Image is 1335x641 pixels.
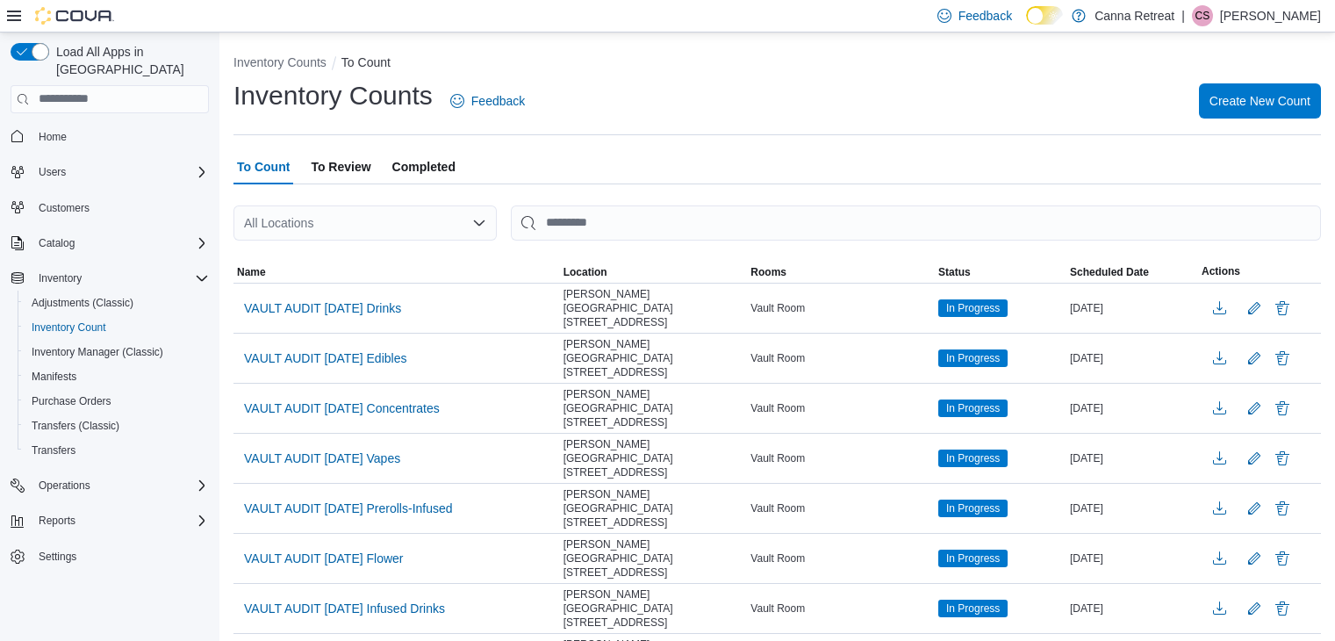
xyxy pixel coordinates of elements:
[311,149,370,184] span: To Review
[392,149,456,184] span: Completed
[244,349,406,367] span: VAULT AUDIT [DATE] Edibles
[35,7,114,25] img: Cova
[4,160,216,184] button: Users
[946,300,1000,316] span: In Progress
[938,600,1008,617] span: In Progress
[244,299,401,317] span: VAULT AUDIT [DATE] Drinks
[25,415,209,436] span: Transfers (Classic)
[1095,5,1174,26] p: Canna Retreat
[1066,598,1198,619] div: [DATE]
[747,348,935,369] div: Vault Room
[946,450,1000,466] span: In Progress
[237,265,266,279] span: Name
[563,587,744,630] span: [PERSON_NAME][GEOGRAPHIC_DATA][STREET_ADDRESS]
[1244,345,1265,371] button: Edit count details
[1070,265,1149,279] span: Scheduled Date
[32,370,76,384] span: Manifests
[32,197,209,219] span: Customers
[32,320,106,335] span: Inventory Count
[39,236,75,250] span: Catalog
[32,296,133,310] span: Adjustments (Classic)
[935,262,1066,283] button: Status
[32,475,97,496] button: Operations
[563,287,744,329] span: [PERSON_NAME][GEOGRAPHIC_DATA][STREET_ADDRESS]
[237,295,408,321] button: VAULT AUDIT [DATE] Drinks
[237,545,411,572] button: VAULT AUDIT [DATE] Flower
[1026,6,1063,25] input: Dark Mode
[938,349,1008,367] span: In Progress
[1066,498,1198,519] div: [DATE]
[1066,448,1198,469] div: [DATE]
[958,7,1012,25] span: Feedback
[244,400,440,417] span: VAULT AUDIT [DATE] Concentrates
[341,55,391,69] button: To Count
[32,545,209,567] span: Settings
[18,315,216,340] button: Inventory Count
[1244,295,1265,321] button: Edit count details
[938,299,1008,317] span: In Progress
[25,292,140,313] a: Adjustments (Classic)
[25,317,209,338] span: Inventory Count
[244,450,400,467] span: VAULT AUDIT [DATE] Vapes
[1272,398,1293,419] button: Delete
[1195,5,1210,26] span: CS
[4,266,216,291] button: Inventory
[1066,348,1198,369] div: [DATE]
[747,598,935,619] div: Vault Room
[747,298,935,319] div: Vault Room
[946,501,1000,516] span: In Progress
[1244,445,1265,472] button: Edit count details
[747,448,935,469] div: Vault Room
[32,126,74,148] a: Home
[563,437,744,479] span: [PERSON_NAME][GEOGRAPHIC_DATA][STREET_ADDRESS]
[18,340,216,364] button: Inventory Manager (Classic)
[1244,495,1265,522] button: Edit count details
[25,342,209,363] span: Inventory Manager (Classic)
[25,415,126,436] a: Transfers (Classic)
[25,317,113,338] a: Inventory Count
[237,495,460,522] button: VAULT AUDIT [DATE] Prerolls-Infused
[1209,92,1310,110] span: Create New Count
[1244,395,1265,421] button: Edit count details
[563,265,607,279] span: Location
[18,364,216,389] button: Manifests
[750,265,786,279] span: Rooms
[244,550,404,567] span: VAULT AUDIT [DATE] Flower
[39,165,66,179] span: Users
[18,389,216,414] button: Purchase Orders
[4,231,216,256] button: Catalog
[1272,298,1293,319] button: Delete
[49,43,209,78] span: Load All Apps in [GEOGRAPHIC_DATA]
[938,450,1008,467] span: In Progress
[25,391,209,412] span: Purchase Orders
[1272,548,1293,569] button: Delete
[244,500,453,517] span: VAULT AUDIT [DATE] Prerolls-Infused
[32,126,209,148] span: Home
[233,55,327,69] button: Inventory Counts
[32,475,209,496] span: Operations
[18,438,216,463] button: Transfers
[32,419,119,433] span: Transfers (Classic)
[1244,595,1265,622] button: Edit count details
[1202,264,1240,278] span: Actions
[563,387,744,429] span: [PERSON_NAME][GEOGRAPHIC_DATA][STREET_ADDRESS]
[32,162,209,183] span: Users
[4,473,216,498] button: Operations
[39,550,76,564] span: Settings
[32,443,75,457] span: Transfers
[237,345,413,371] button: VAULT AUDIT [DATE] Edibles
[563,337,744,379] span: [PERSON_NAME][GEOGRAPHIC_DATA][STREET_ADDRESS]
[32,546,83,567] a: Settings
[747,398,935,419] div: Vault Room
[747,262,935,283] button: Rooms
[39,201,90,215] span: Customers
[938,550,1008,567] span: In Progress
[237,595,452,622] button: VAULT AUDIT [DATE] Infused Drinks
[237,395,447,421] button: VAULT AUDIT [DATE] Concentrates
[511,205,1321,241] input: This is a search bar. After typing your query, hit enter to filter the results lower in the page.
[1272,598,1293,619] button: Delete
[237,445,407,472] button: VAULT AUDIT [DATE] Vapes
[25,292,209,313] span: Adjustments (Classic)
[32,268,209,289] span: Inventory
[4,124,216,149] button: Home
